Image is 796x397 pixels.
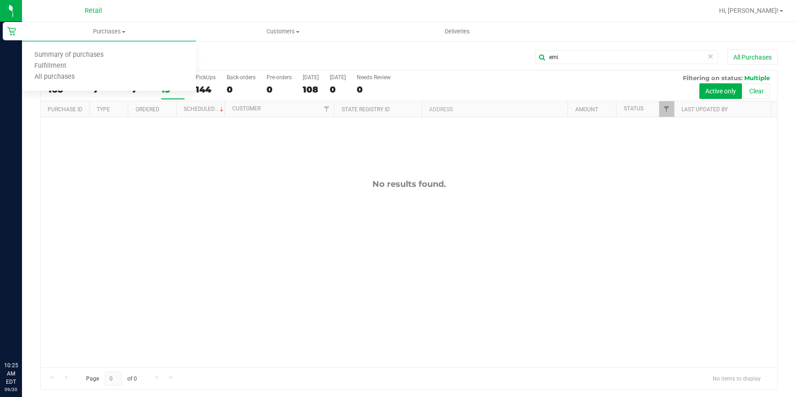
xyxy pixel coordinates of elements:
div: No results found. [41,179,777,189]
p: 10:25 AM EDT [4,361,18,386]
a: Type [97,106,110,113]
div: 144 [196,84,216,95]
a: Scheduled [184,106,225,112]
span: Hi, [PERSON_NAME]! [719,7,779,14]
div: 0 [357,84,391,95]
th: Address [422,101,568,117]
a: Filter [659,101,674,117]
button: All Purchases [727,49,778,65]
span: No items to display [705,371,768,385]
span: Fulfillment [22,62,79,70]
div: 0 [227,84,256,95]
div: 0 [267,84,292,95]
a: Purchase ID [48,106,82,113]
span: Customers [196,27,370,36]
iframe: Resource center [9,324,37,351]
inline-svg: Retail [7,27,16,36]
div: Needs Review [357,74,391,81]
a: Ordered [136,106,159,113]
a: State Registry ID [342,106,390,113]
p: 09/20 [4,386,18,393]
div: 108 [303,84,319,95]
span: Clear [707,50,714,62]
button: Clear [743,83,770,99]
div: [DATE] [330,74,346,81]
span: Filtering on status: [683,74,742,82]
span: Purchases [22,27,196,36]
a: Deliveries [371,22,545,41]
span: Retail [85,7,102,15]
a: Customer [232,105,261,112]
input: Search Purchase ID, Original ID, State Registry ID or Customer Name... [535,50,718,64]
a: Filter [319,101,334,117]
a: Amount [575,106,598,113]
button: Active only [699,83,742,99]
div: PickUps [196,74,216,81]
span: Summary of purchases [22,51,116,59]
div: Back-orders [227,74,256,81]
a: Status [624,105,643,112]
a: Customers [196,22,370,41]
div: [DATE] [303,74,319,81]
a: Purchases Summary of purchases Fulfillment All purchases [22,22,196,41]
span: Page of 0 [78,371,144,386]
div: Pre-orders [267,74,292,81]
div: 0 [330,84,346,95]
a: Last Updated By [682,106,728,113]
span: Deliveries [432,27,482,36]
span: All purchases [22,73,87,81]
span: Multiple [744,74,770,82]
